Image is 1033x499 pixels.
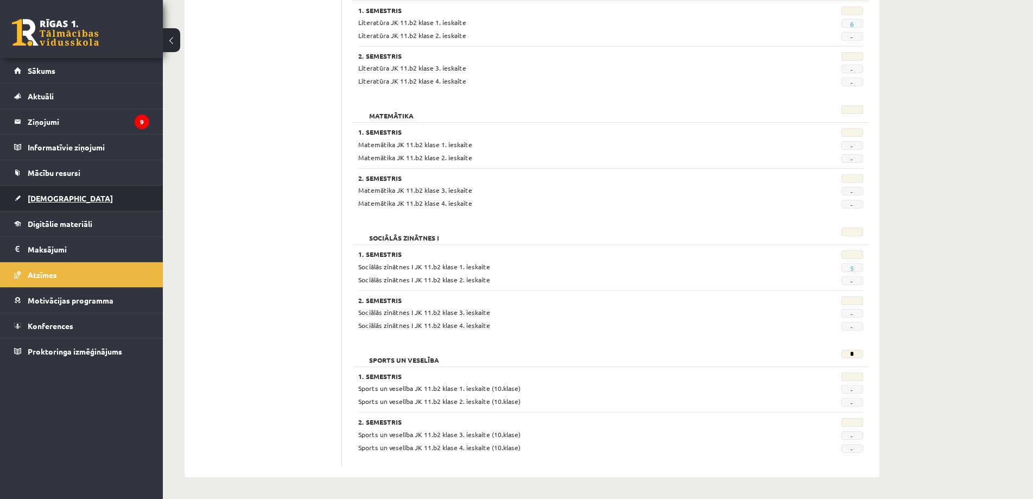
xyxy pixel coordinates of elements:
[841,141,863,150] span: -
[14,135,149,160] a: Informatīvie ziņojumi
[841,65,863,73] span: -
[841,385,863,394] span: -
[358,321,490,330] span: Sociālās zinātnes I JK 11.b2 klase 4. ieskaite
[28,346,122,356] span: Proktoringa izmēģinājums
[358,18,466,27] span: Literatūra JK 11.b2 klase 1. ieskaite
[841,154,863,163] span: -
[358,31,466,40] span: Literatūra JK 11.b2 klase 2. ieskaite
[358,350,450,361] h2: Sports un veselība
[841,398,863,407] span: -
[14,262,149,287] a: Atzīmes
[841,322,863,331] span: -
[14,313,149,338] a: Konferences
[28,237,149,262] legend: Maksājumi
[358,262,490,271] span: Sociālās zinātnes I JK 11.b2 klase 1. ieskaite
[14,109,149,134] a: Ziņojumi9
[358,7,776,14] h3: 1. Semestris
[841,32,863,41] span: -
[358,199,472,207] span: Matemātika JK 11.b2 klase 4. ieskaite
[28,270,57,280] span: Atzīmes
[358,384,521,393] span: Sports un veselība JK 11.b2 klase 1. ieskaite (10.klase)
[358,140,472,149] span: Matemātika JK 11.b2 klase 1. ieskaite
[358,296,776,304] h3: 2. Semestris
[358,228,450,238] h2: Sociālās zinātnes I
[14,84,149,109] a: Aktuāli
[358,186,472,194] span: Matemātika JK 11.b2 klase 3. ieskaite
[14,288,149,313] a: Motivācijas programma
[28,295,113,305] span: Motivācijas programma
[358,443,521,452] span: Sports un veselība JK 11.b2 klase 4. ieskaite (10.klase)
[358,174,776,182] h3: 2. Semestris
[850,264,854,273] a: 5
[358,397,521,406] span: Sports un veselība JK 11.b2 klase 2. ieskaite (10.klase)
[358,105,424,116] h2: Matemātika
[28,321,73,331] span: Konferences
[12,19,99,46] a: Rīgas 1. Tālmācības vidusskola
[28,135,149,160] legend: Informatīvie ziņojumi
[135,115,149,129] i: 9
[28,91,54,101] span: Aktuāli
[14,160,149,185] a: Mācību resursi
[358,153,472,162] span: Matemātika JK 11.b2 klase 2. ieskaite
[358,418,776,426] h3: 2. Semestris
[28,168,80,178] span: Mācību resursi
[28,193,113,203] span: [DEMOGRAPHIC_DATA]
[14,237,149,262] a: Maksājumi
[358,64,466,72] span: Literatūra JK 11.b2 klase 3. ieskaite
[14,339,149,364] a: Proktoringa izmēģinājums
[358,52,776,60] h3: 2. Semestris
[358,372,776,380] h3: 1. Semestris
[14,186,149,211] a: [DEMOGRAPHIC_DATA]
[841,187,863,195] span: -
[358,275,490,284] span: Sociālās zinātnes I JK 11.b2 klase 2. ieskaite
[28,66,55,75] span: Sākums
[841,431,863,440] span: -
[358,128,776,136] h3: 1. Semestris
[28,109,149,134] legend: Ziņojumi
[358,430,521,439] span: Sports un veselība JK 11.b2 klase 3. ieskaite (10.klase)
[841,276,863,285] span: -
[14,211,149,236] a: Digitālie materiāli
[850,20,854,28] a: 6
[841,444,863,453] span: -
[358,250,776,258] h3: 1. Semestris
[14,58,149,83] a: Sākums
[358,77,466,85] span: Literatūra JK 11.b2 klase 4. ieskaite
[841,200,863,209] span: -
[28,219,92,229] span: Digitālie materiāli
[841,78,863,86] span: -
[841,309,863,318] span: -
[358,308,490,317] span: Sociālās zinātnes I JK 11.b2 klase 3. ieskaite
